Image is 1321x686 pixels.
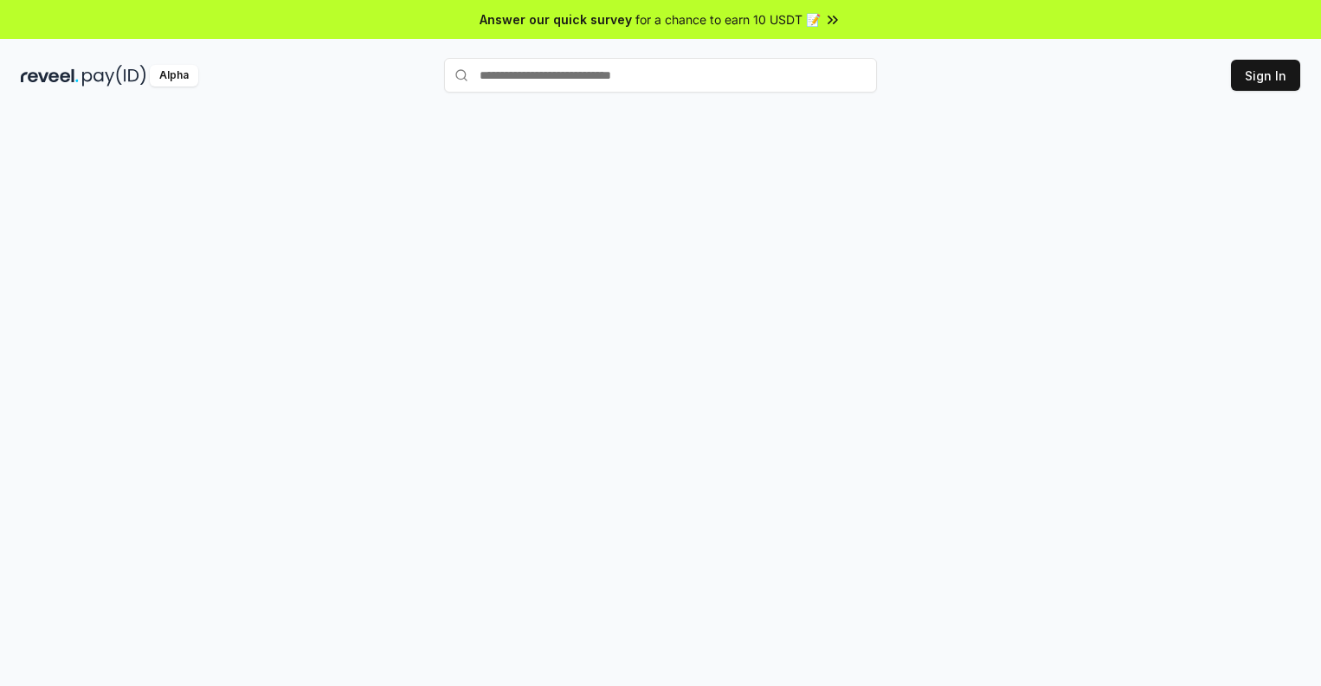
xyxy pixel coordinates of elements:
[150,65,198,87] div: Alpha
[480,10,632,29] span: Answer our quick survey
[21,65,79,87] img: reveel_dark
[635,10,821,29] span: for a chance to earn 10 USDT 📝
[1231,60,1300,91] button: Sign In
[82,65,146,87] img: pay_id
